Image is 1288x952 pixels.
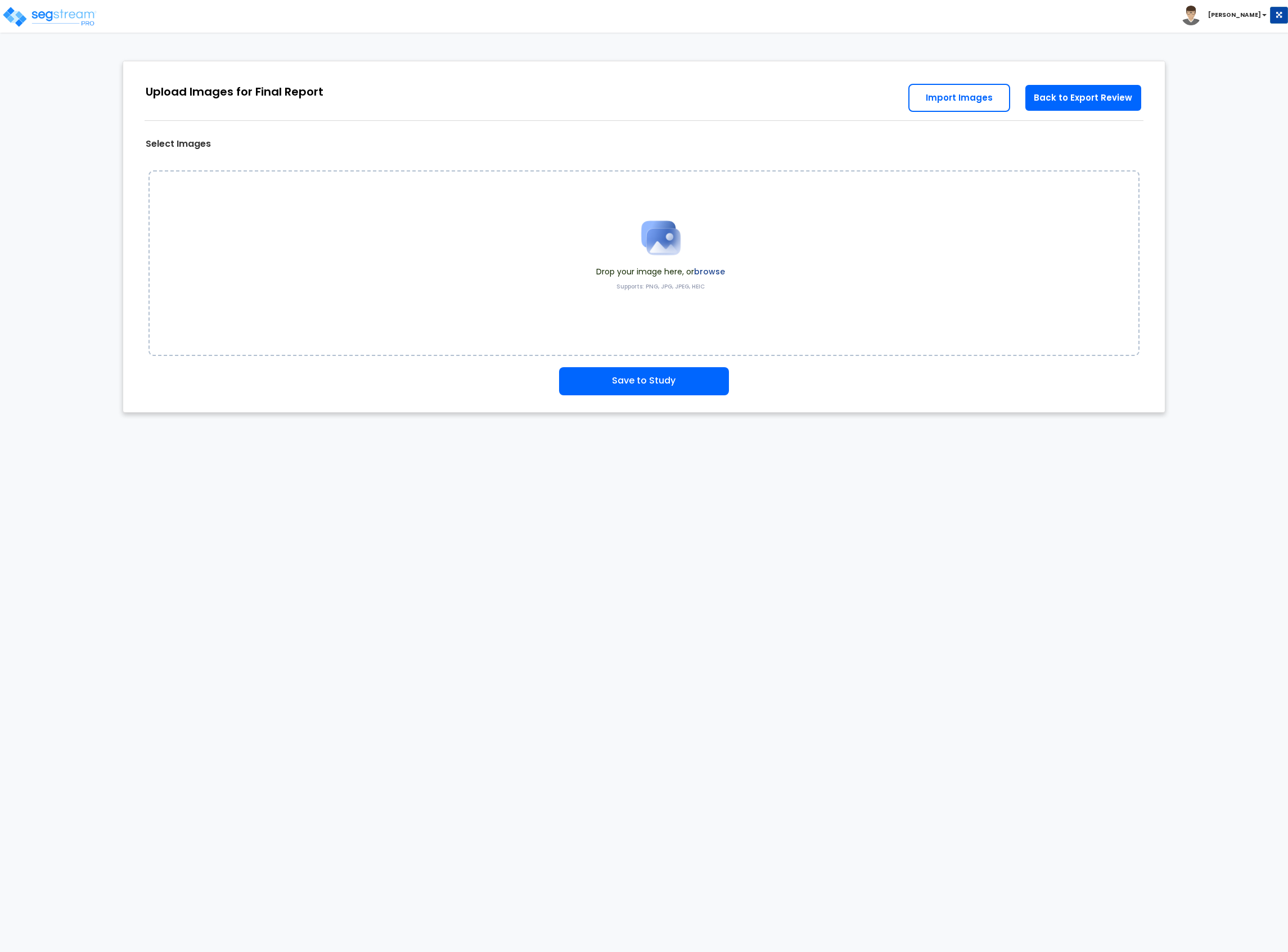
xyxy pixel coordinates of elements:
label: browse [694,266,725,277]
label: Select Images [146,138,211,151]
span: Drop your image here, or [596,266,725,277]
a: Import Images [908,84,1010,112]
label: Supports: PNG, JPG, JPEG, HEIC [616,283,705,291]
button: Save to Study [559,367,729,395]
img: Upload Icon [633,210,689,266]
img: logo_pro_r.png [2,6,97,28]
b: [PERSON_NAME] [1208,11,1261,19]
div: Upload Images for Final Report [146,84,323,100]
img: avatar.png [1181,6,1201,25]
a: Back to Export Review [1024,84,1142,112]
